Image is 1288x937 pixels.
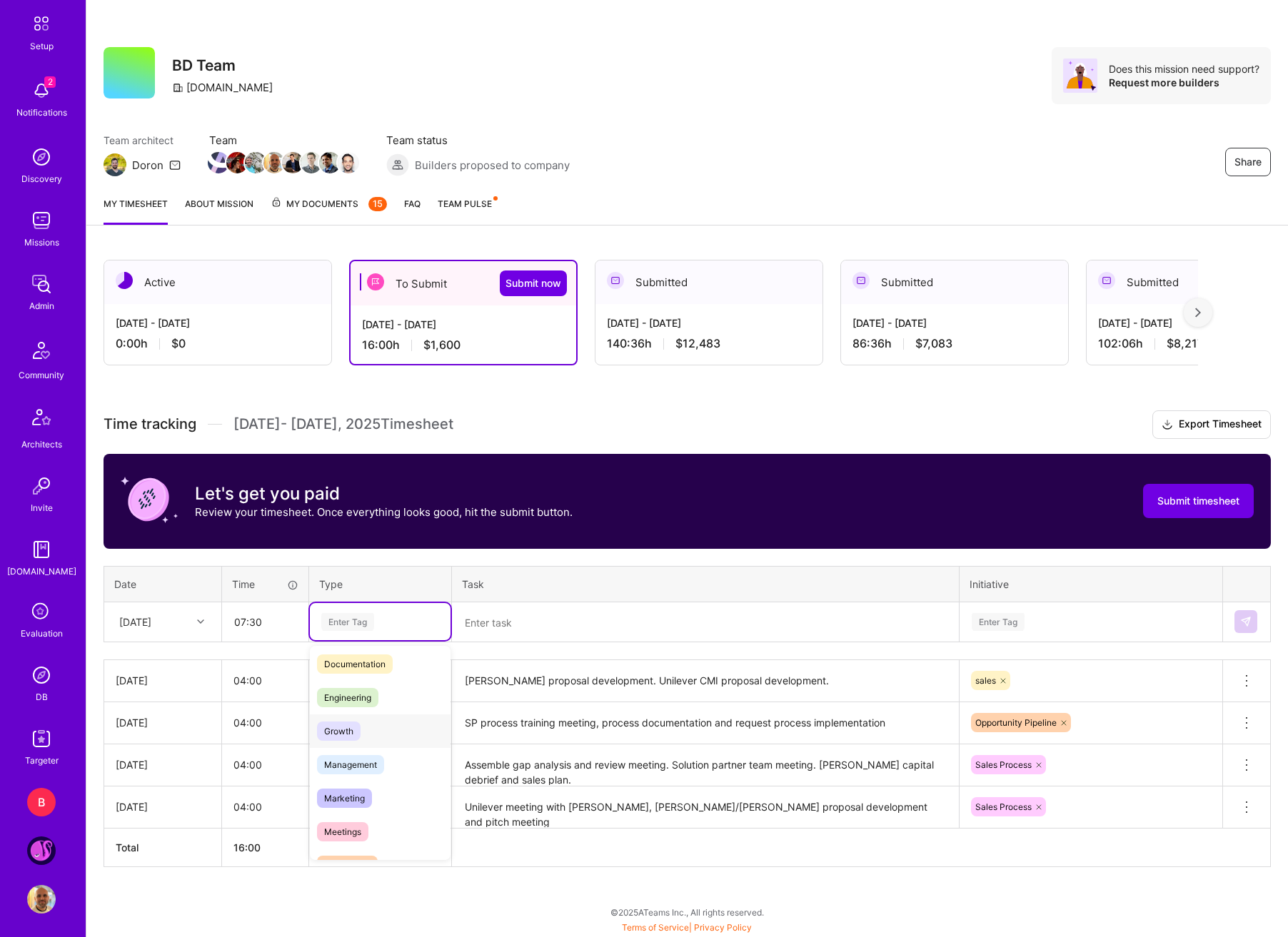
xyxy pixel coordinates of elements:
th: 16:00 [222,828,309,866]
img: Team Member Avatar [319,152,341,173]
img: To Submit [367,273,384,290]
a: B [24,788,59,816]
img: Submitted [1098,272,1115,289]
span: Team architect [104,133,181,148]
span: $12,483 [675,336,720,351]
a: About Mission [185,196,253,225]
img: Team Member Avatar [301,152,322,173]
span: Submit timesheet [1157,494,1239,508]
i: icon Download [1162,417,1173,432]
h3: BD Team [172,56,280,74]
a: Kraken: Delivery and Migration Agentic Platform [24,836,59,865]
a: Team Member Avatar [283,151,302,175]
a: User Avatar [24,885,59,913]
p: Review your timesheet. Once everything looks good, hit the submit button. [195,505,573,520]
img: discovery [27,143,56,171]
a: Team Member Avatar [228,151,246,175]
h3: Let's get you paid [195,483,573,505]
div: Submitted [841,260,1068,304]
div: [DATE] - [DATE] [852,315,1057,330]
div: [DATE] [116,715,210,730]
span: sales [975,675,996,686]
div: B [27,788,56,816]
i: icon SelectionTeam [28,599,55,626]
div: [DOMAIN_NAME] [172,80,273,95]
span: Time tracking [104,415,196,433]
a: Team Member Avatar [339,151,358,175]
span: Submit now [505,276,561,290]
div: Notifications [16,105,67,120]
div: 140:36 h [607,336,811,351]
div: [DOMAIN_NAME] [7,564,76,579]
img: Team Member Avatar [282,152,303,173]
div: Community [19,368,64,383]
input: HH:MM [222,788,308,826]
div: [DATE] - [DATE] [362,317,565,332]
button: Submit now [500,270,567,296]
img: Team Member Avatar [245,152,266,173]
textarea: SP process training meeting, process documentation and request process implementation [453,704,957,743]
textarea: Unilever meeting with [PERSON_NAME], [PERSON_NAME]/[PERSON_NAME] proposal development and pitch m... [453,788,957,827]
span: 2 [44,76,56,88]
div: Initiative [970,577,1212,592]
a: My timesheet [104,196,168,225]
input: HH:MM [223,603,308,641]
span: Meetings [317,822,368,841]
span: $7,083 [915,336,952,351]
div: © 2025 ATeams Inc., All rights reserved. [86,894,1288,930]
div: DB [36,689,48,704]
span: Team Pulse [438,198,492,209]
div: 16:00 h [362,338,565,353]
i: icon Chevron [197,618,204,625]
span: | [622,922,752,933]
div: Missions [24,235,59,250]
th: Date [104,566,222,602]
span: My Documents [271,196,387,212]
div: Architects [21,437,62,452]
img: Submitted [607,272,624,289]
div: Targeter [25,753,59,768]
div: [DATE] - [DATE] [607,315,811,330]
span: $0 [171,336,186,351]
a: Team Member Avatar [321,151,339,175]
img: Kraken: Delivery and Migration Agentic Platform [27,836,56,865]
span: Documentation [317,654,393,674]
a: Privacy Policy [694,922,752,933]
span: Marketing [317,789,372,808]
button: Submit timesheet [1143,484,1254,518]
span: Builders proposed to company [415,158,570,173]
img: Community [24,333,59,368]
th: Task [452,566,960,602]
span: Team [209,133,358,148]
div: Setup [30,39,54,54]
a: My Documents15 [271,196,387,225]
a: Team Member Avatar [246,151,265,175]
span: Operational [317,856,378,875]
input: HH:MM [222,662,308,699]
img: Team Member Avatar [208,152,229,173]
span: Engineering [317,688,378,707]
img: Skill Targeter [27,724,56,753]
img: Submitted [852,272,870,289]
img: Invite [27,472,56,500]
button: Export Timesheet [1152,410,1271,439]
span: $1,600 [423,338,461,353]
div: 0:00 h [116,336,320,351]
div: Active [104,260,331,304]
img: Avatar [1063,59,1097,93]
a: Team Member Avatar [302,151,321,175]
a: Team Member Avatar [265,151,283,175]
div: Discovery [21,171,62,186]
img: guide book [27,535,56,564]
div: Enter Tag [972,611,1025,633]
img: Submit [1240,616,1252,627]
div: To Submit [351,261,576,305]
span: Team status [386,133,570,148]
span: Management [317,755,384,774]
th: Total [104,828,222,866]
div: Enter Tag [321,611,374,633]
img: Team Member Avatar [338,152,359,173]
img: Team Member Avatar [263,152,285,173]
div: Time [232,577,298,592]
span: Growth [317,721,361,741]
